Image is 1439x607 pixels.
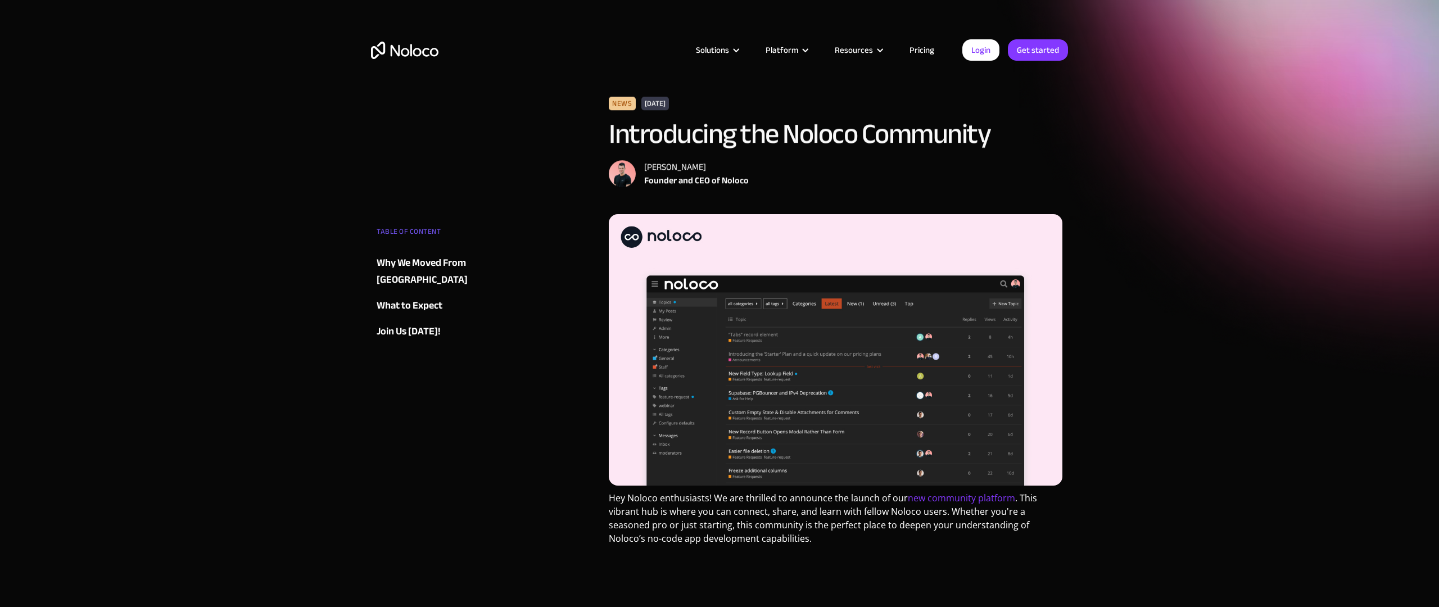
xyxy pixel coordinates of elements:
a: Why We Moved From [GEOGRAPHIC_DATA] [377,255,513,288]
div: Founder and CEO of Noloco [644,174,749,187]
div: Resources [821,43,895,57]
div: Resources [835,43,873,57]
div: TABLE OF CONTENT [377,223,513,246]
a: Login [962,39,999,61]
h1: Introducing the Noloco Community [609,119,1062,149]
div: [PERSON_NAME] [644,160,749,174]
div: Join Us [DATE]! [377,323,440,340]
p: Hey Noloco enthusiasts! We are thrilled to announce the launch of our . This vibrant hub is where... [609,491,1062,554]
a: Pricing [895,43,948,57]
div: Platform [766,43,798,57]
div: Solutions [682,43,752,57]
div: What to Expect [377,297,442,314]
a: new community platform [908,492,1015,504]
p: ‍ [609,559,1062,581]
div: Platform [752,43,821,57]
a: Join Us [DATE]! [377,323,513,340]
div: Solutions [696,43,729,57]
a: home [371,42,438,59]
a: Get started [1008,39,1068,61]
a: What to Expect [377,297,513,314]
